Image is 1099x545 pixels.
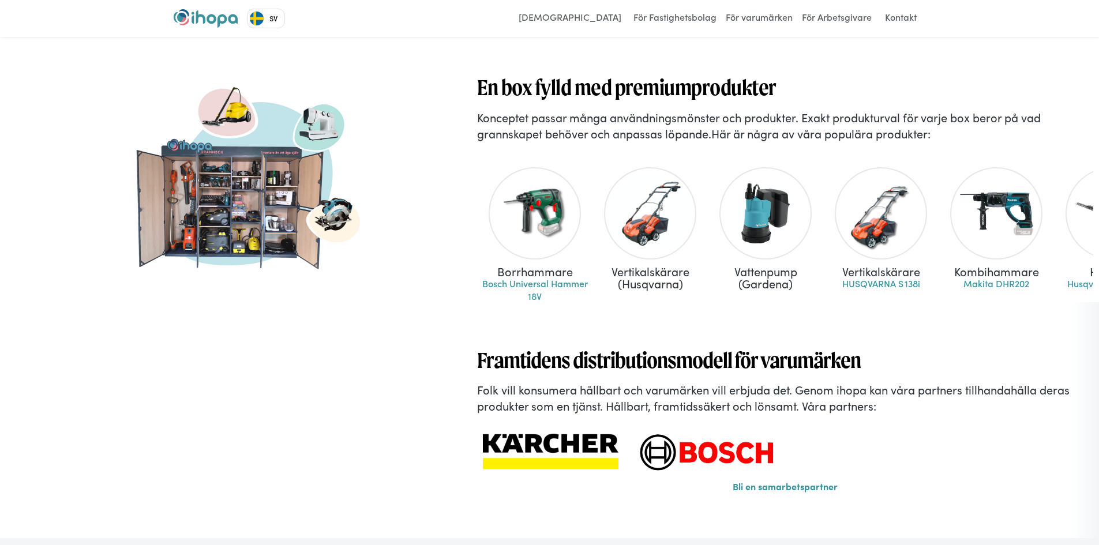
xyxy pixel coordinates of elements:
a: För Fastighetsbolag [631,9,719,28]
a: Bli en samarbetspartner [733,480,838,493]
h3: En box fylld med premiumprodukter [477,73,1093,102]
strong: Framtidens distributionsmodell för varumärken [477,347,861,373]
a: Makita DHR202 [963,277,1029,290]
div: Borrhammare [477,265,592,278]
a: [DEMOGRAPHIC_DATA] [513,9,627,28]
a: HUSQVARNA S 138i [842,277,920,290]
a: För varumärken [723,9,796,28]
p: Konceptet passar många användningsmönster och produkter. Exakt produkturval för varje box beror p... [477,109,1093,141]
img: ihopa logo [174,9,238,28]
div: Vertikalskärare [823,265,939,278]
a: home [174,9,238,28]
p: Folk vill konsumera hållbart och varumärken vill erbjuda det. Genom ihopa kan våra partners tillh... [477,381,1093,414]
div: Vattenpump (Gardena) [708,265,823,290]
div: Kombihammare [939,265,1054,278]
a: SV [247,9,284,28]
div: Language [247,9,285,28]
div: Vertikalskärare (Husqvarna) [592,265,708,290]
aside: Language selected: Svenska [247,9,285,28]
a: Bosch Universal Hammer 18V [482,277,588,302]
a: För Arbetsgivare [799,9,875,28]
a: Kontakt [878,9,924,28]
